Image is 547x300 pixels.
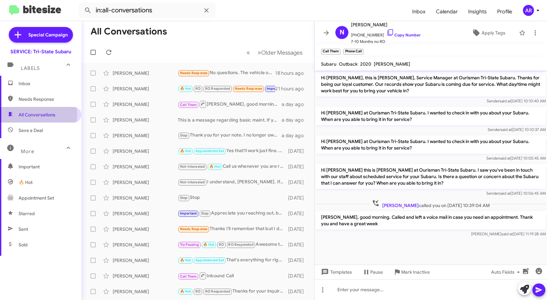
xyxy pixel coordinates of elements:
[178,225,288,233] div: Thanks I'll remember that but I don't get to [GEOGRAPHIC_DATA] very often
[178,69,275,77] div: No questions. The vehicle only has 5,729 miles on it
[178,256,288,264] div: That's everything for right now.
[201,211,209,215] span: Stop
[180,86,191,91] span: 🔥 Hot
[113,257,178,264] div: [PERSON_NAME]
[499,98,511,103] span: said at
[180,133,188,137] span: Stop
[21,149,34,154] span: More
[178,288,288,295] div: Thanks for your inquiry and have a great weekend. [PERSON_NAME]
[343,49,363,55] small: Phone Call
[113,226,178,232] div: [PERSON_NAME]
[401,266,430,278] span: Mark Inactive
[316,72,546,97] p: Hi [PERSON_NAME], this is [PERSON_NAME], Service Manager at Ourisman Tri-State Subaru. Thanks for...
[205,86,230,91] span: RO Responded
[321,61,336,67] span: Subaru
[178,85,275,92] div: Thanks and you too [PERSON_NAME]
[288,257,309,264] div: [DATE]
[178,100,282,108] div: [PERSON_NAME], good morning. Called and left a voice mail in case you need an appointment. Thank ...
[488,127,546,132] span: Sender [DATE] 10:10:37 AM
[113,132,178,139] div: [PERSON_NAME]
[340,27,344,38] span: N
[180,274,197,279] span: Call Them
[180,103,197,107] span: Call Them
[178,241,288,248] div: Awesome thank you
[178,272,288,280] div: Inbound Call
[370,266,383,278] span: Pause
[195,149,224,153] span: Appointment Set
[195,258,224,262] span: Appointment Set
[113,85,178,92] div: [PERSON_NAME]
[19,226,28,232] span: Sent
[523,5,534,16] div: AR
[19,195,54,201] span: Appointment Set
[113,210,178,217] div: [PERSON_NAME]
[288,273,309,279] div: [DATE]
[195,86,201,91] span: RO
[275,85,309,92] div: 21 hours ago
[178,163,288,170] div: Call us whenever you are ready. Have a great day!
[351,29,421,38] span: [PHONE_NUMBER]
[374,61,410,67] span: [PERSON_NAME]
[316,164,546,189] p: Hi [PERSON_NAME] this is [PERSON_NAME] at Ourisman Tri-State Subaru. I saw you've been in touch w...
[180,180,205,184] span: Not-Interested
[339,61,358,67] span: Outback
[288,210,309,217] div: [DATE]
[386,33,421,37] a: Copy Number
[360,61,371,67] span: 2020
[487,98,546,103] span: Sender [DATE] 10:10:40 AM
[205,289,230,293] span: RO Responded
[316,107,546,125] p: Hi [PERSON_NAME] at Ourisman Tri-State Subaru. I wanted to check in with you about your Subaru. W...
[180,71,208,75] span: Needs Response
[321,49,341,55] small: Call Them
[91,26,167,37] h1: All Conversations
[113,273,178,279] div: [PERSON_NAME]
[209,164,220,169] span: 🔥 Hot
[501,231,513,236] span: said at
[28,32,68,38] span: Special Campaign
[315,266,357,278] button: Templates
[113,70,178,76] div: [PERSON_NAME]
[180,196,188,200] span: Stop
[369,199,492,209] span: called you on [DATE] 10:39:04 AM
[9,27,73,43] a: Special Campaign
[180,211,197,215] span: Important
[382,202,419,208] span: [PERSON_NAME]
[282,117,309,123] div: a day ago
[203,242,214,247] span: 🔥 Hot
[21,65,40,71] span: Labels
[407,2,431,21] span: Inbox
[282,132,309,139] div: a day ago
[113,163,178,170] div: [PERSON_NAME]
[492,2,517,21] a: Profile
[113,288,178,295] div: [PERSON_NAME]
[10,48,71,55] div: SERVICE: Tri-State Subaru
[19,96,74,102] span: Needs Response
[463,2,492,21] span: Insights
[499,156,511,161] span: said at
[79,3,216,18] input: Search
[431,2,463,21] a: Calendar
[178,210,288,217] div: Appreciate you reaching out, but you might as well take me out of your system cause I use that one
[19,163,74,170] span: Important
[388,266,435,278] button: Mark Inactive
[180,242,199,247] span: Try Pausing
[178,178,288,186] div: I understand, [PERSON_NAME]. If you change your mind or need assistance in the future, feel free ...
[261,49,302,56] span: Older Messages
[486,266,527,278] button: Auto Fields
[113,101,178,108] div: [PERSON_NAME]
[471,231,546,236] span: [PERSON_NAME] [DATE] 11:19:28 AM
[19,210,35,217] span: Starred
[486,191,546,196] span: Sender [DATE] 10:06:45 AM
[288,288,309,295] div: [DATE]
[113,117,178,123] div: [PERSON_NAME]
[19,179,33,186] span: 🔥 Hot
[258,48,261,57] span: »
[351,38,421,45] span: 7-10 Months no RO
[180,289,191,293] span: 🔥 Hot
[113,195,178,201] div: [PERSON_NAME]
[288,241,309,248] div: [DATE]
[228,242,253,247] span: RO Responded
[178,194,288,202] div: Stop
[246,48,250,57] span: «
